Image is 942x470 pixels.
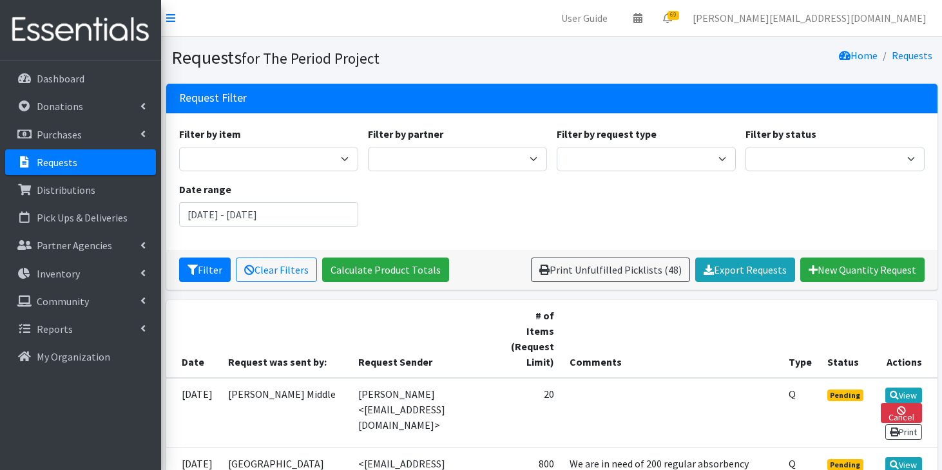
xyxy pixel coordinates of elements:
p: Inventory [37,267,80,280]
th: # of Items (Request Limit) [499,300,562,378]
p: Donations [37,100,83,113]
th: Request Sender [351,300,499,378]
label: Filter by item [179,126,241,142]
p: Dashboard [37,72,84,85]
button: Filter [179,258,231,282]
p: Community [37,295,89,308]
label: Filter by status [745,126,816,142]
p: Partner Agencies [37,239,112,252]
a: [PERSON_NAME][EMAIL_ADDRESS][DOMAIN_NAME] [682,5,937,31]
a: Community [5,288,156,314]
a: New Quantity Request [800,258,925,282]
th: Status [820,300,874,378]
td: [DATE] [166,378,220,448]
h3: Request Filter [179,91,247,105]
label: Filter by partner [368,126,443,142]
img: HumanEssentials [5,8,156,52]
h1: Requests [171,46,547,69]
abbr: Quantity [789,457,796,470]
p: My Organization [37,350,110,363]
p: Requests [37,156,77,169]
a: Distributions [5,177,156,203]
td: [PERSON_NAME] <[EMAIL_ADDRESS][DOMAIN_NAME]> [351,378,499,448]
a: 69 [653,5,682,31]
span: 69 [668,11,679,20]
a: Requests [5,149,156,175]
a: Reports [5,316,156,342]
a: Clear Filters [236,258,317,282]
a: Requests [892,49,932,62]
th: Date [166,300,220,378]
a: Home [839,49,878,62]
a: Cancel [881,403,921,423]
th: Comments [562,300,780,378]
a: Print Unfulfilled Picklists (48) [531,258,690,282]
label: Date range [179,182,231,197]
a: Inventory [5,261,156,287]
p: Purchases [37,128,82,141]
th: Request was sent by: [220,300,351,378]
th: Actions [873,300,937,378]
a: Purchases [5,122,156,147]
a: Export Requests [695,258,795,282]
th: Type [781,300,820,378]
small: for The Period Project [242,49,380,68]
abbr: Quantity [789,388,796,400]
a: Calculate Product Totals [322,258,449,282]
a: User Guide [551,5,618,31]
a: Dashboard [5,66,156,91]
p: Reports [37,323,73,335]
span: Pending [827,390,864,401]
label: Filter by request type [557,126,657,142]
td: 20 [499,378,562,448]
a: View [885,388,922,403]
a: Print [885,424,922,440]
a: Donations [5,93,156,119]
a: My Organization [5,344,156,370]
a: Pick Ups & Deliveries [5,205,156,230]
input: January 1, 2011 - December 31, 2011 [179,202,358,227]
p: Pick Ups & Deliveries [37,211,128,224]
a: Partner Agencies [5,232,156,258]
p: Distributions [37,183,95,196]
td: [PERSON_NAME] Middle [220,378,351,448]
